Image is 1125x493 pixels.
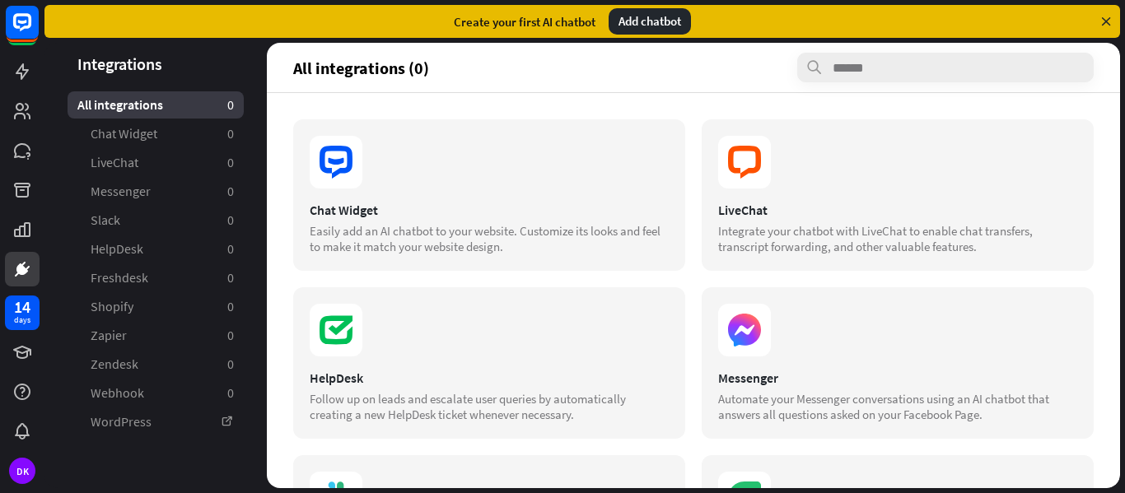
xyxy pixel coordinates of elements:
a: Chat Widget 0 [68,120,244,147]
span: Slack [91,212,120,229]
a: 14 days [5,295,40,330]
aside: 0 [227,125,234,142]
div: LiveChat [718,202,1077,218]
span: LiveChat [91,154,138,171]
aside: 0 [227,96,234,114]
div: days [14,314,30,326]
aside: 0 [227,384,234,402]
div: Create your first AI chatbot [454,14,595,30]
div: Chat Widget [310,202,669,218]
span: Zendesk [91,356,138,373]
span: All integrations [77,96,163,114]
div: Messenger [718,370,1077,386]
aside: 0 [227,183,234,200]
aside: 0 [227,269,234,286]
div: Automate your Messenger conversations using an AI chatbot that answers all questions asked on you... [718,391,1077,422]
aside: 0 [227,327,234,344]
div: Integrate your chatbot with LiveChat to enable chat transfers, transcript forwarding, and other v... [718,223,1077,254]
div: Easily add an AI chatbot to your website. Customize its looks and feel to make it match your webs... [310,223,669,254]
a: Slack 0 [68,207,244,234]
a: Zapier 0 [68,322,244,349]
a: HelpDesk 0 [68,235,244,263]
a: Zendesk 0 [68,351,244,378]
span: HelpDesk [91,240,143,258]
a: Webhook 0 [68,379,244,407]
span: Webhook [91,384,144,402]
aside: 0 [227,298,234,315]
div: Add chatbot [609,8,691,35]
a: Messenger 0 [68,178,244,205]
div: Follow up on leads and escalate user queries by automatically creating a new HelpDesk ticket when... [310,391,669,422]
div: HelpDesk [310,370,669,386]
aside: 0 [227,212,234,229]
aside: 0 [227,240,234,258]
section: All integrations (0) [293,53,1094,82]
header: Integrations [44,53,267,75]
a: LiveChat 0 [68,149,244,176]
span: Chat Widget [91,125,157,142]
a: WordPress [68,408,244,435]
span: Shopify [91,298,133,315]
div: DK [9,458,35,484]
a: Shopify 0 [68,293,244,320]
span: Zapier [91,327,127,344]
button: Open LiveChat chat widget [13,7,63,56]
div: 14 [14,300,30,314]
span: Messenger [91,183,151,200]
aside: 0 [227,154,234,171]
span: Freshdesk [91,269,148,286]
aside: 0 [227,356,234,373]
a: Freshdesk 0 [68,264,244,291]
